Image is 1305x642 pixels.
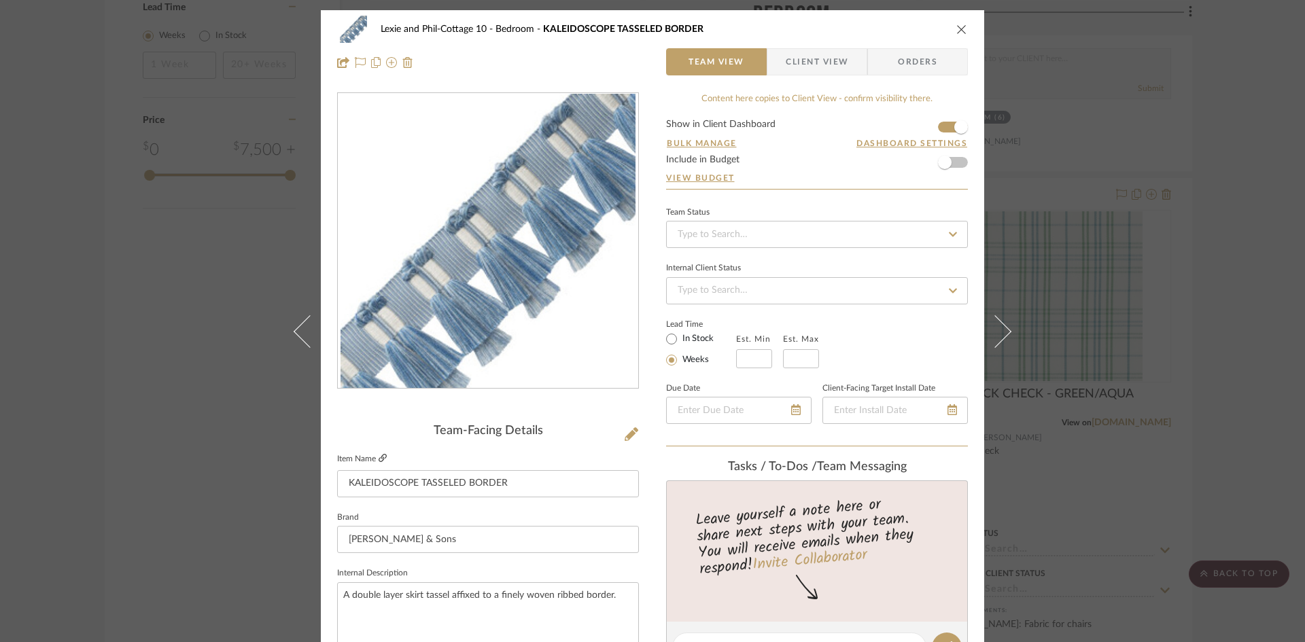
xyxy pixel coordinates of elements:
label: Due Date [666,385,700,392]
label: Est. Min [736,334,771,344]
mat-radio-group: Select item type [666,330,736,368]
div: team Messaging [666,460,968,475]
button: Dashboard Settings [856,137,968,149]
div: Content here copies to Client View - confirm visibility there. [666,92,968,106]
div: Internal Client Status [666,265,741,272]
label: Weeks [680,354,709,366]
input: Type to Search… [666,277,968,304]
input: Enter Brand [337,526,639,553]
img: dbc60f94-2b9c-43c8-b10e-02fc4d88d320_436x436.jpg [341,94,636,389]
span: Bedroom [495,24,543,34]
label: Internal Description [337,570,408,577]
label: Lead Time [666,318,736,330]
div: Team Status [666,209,710,216]
input: Enter Install Date [822,397,968,424]
div: Team-Facing Details [337,424,639,439]
a: Invite Collaborator [752,543,868,577]
a: View Budget [666,173,968,183]
span: Team View [689,48,744,75]
label: In Stock [680,333,714,345]
input: Type to Search… [666,221,968,248]
button: close [956,23,968,35]
img: dbc60f94-2b9c-43c8-b10e-02fc4d88d320_48x40.jpg [337,16,370,43]
img: Remove from project [402,57,413,68]
span: Lexie and Phil-Cottage 10 [381,24,495,34]
span: Tasks / To-Dos / [728,461,817,473]
span: KALEIDOSCOPE TASSELED BORDER [543,24,703,34]
span: Client View [786,48,848,75]
div: 0 [338,94,638,389]
input: Enter Due Date [666,397,812,424]
button: Bulk Manage [666,137,737,149]
label: Item Name [337,453,387,465]
label: Client-Facing Target Install Date [822,385,935,392]
input: Enter Item Name [337,470,639,497]
div: Leave yourself a note here or share next steps with your team. You will receive emails when they ... [665,490,970,581]
span: Orders [883,48,952,75]
label: Est. Max [783,334,819,344]
label: Brand [337,514,359,521]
